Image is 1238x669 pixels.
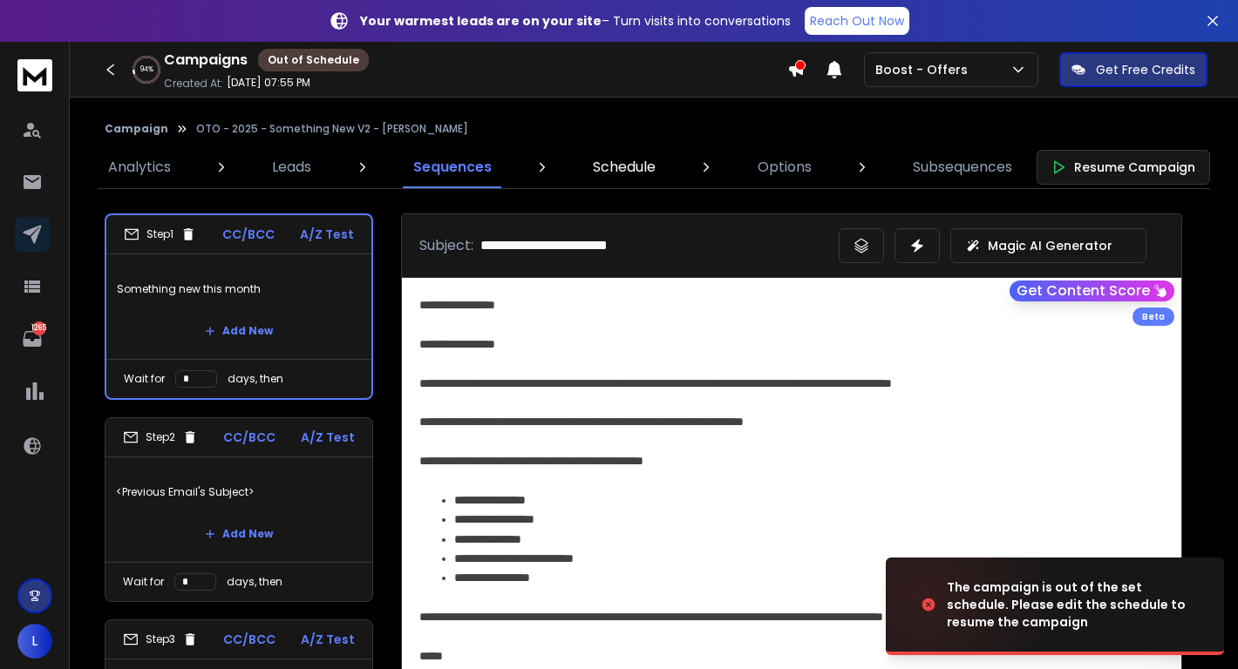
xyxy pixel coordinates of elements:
li: Step2CC/BCCA/Z Test<Previous Email's Subject>Add NewWait fordays, then [105,417,373,602]
p: [DATE] 07:55 PM [227,76,310,90]
button: L [17,624,52,659]
p: 1265 [32,321,46,335]
strong: Your warmest leads are on your site [360,12,602,30]
button: Add New [191,517,287,551]
img: logo [17,59,52,91]
p: Subsequences [913,157,1012,178]
li: Step1CC/BCCA/Z TestSomething new this monthAdd NewWait fordays, then [105,213,373,400]
a: Leads [262,146,322,188]
p: days, then [227,575,282,589]
p: Reach Out Now [810,12,904,30]
p: Created At: [164,77,223,91]
p: CC/BCC [222,226,275,243]
p: Schedule [593,157,656,178]
p: Options [758,157,812,178]
div: Step 3 [123,632,198,647]
p: Magic AI Generator [988,237,1112,254]
p: A/Z Test [301,429,355,446]
a: Schedule [582,146,666,188]
h1: Campaigns [164,50,248,71]
p: – Turn visits into conversations [360,12,791,30]
a: Subsequences [902,146,1023,188]
p: Leads [272,157,311,178]
button: Magic AI Generator [950,228,1146,263]
p: CC/BCC [223,631,275,648]
p: Wait for [124,372,165,386]
button: Add New [191,314,287,348]
button: Get Content Score [1010,280,1174,301]
p: Sequences [413,157,492,178]
div: Step 1 [124,226,196,242]
a: 1265 [15,321,50,356]
div: Beta [1133,307,1174,326]
p: days, then [228,372,283,386]
a: Reach Out Now [805,7,909,35]
a: Sequences [403,146,502,188]
img: image [886,557,1060,652]
a: Analytics [98,146,181,188]
p: Analytics [108,157,171,178]
div: Step 2 [123,429,198,445]
p: Boost - Offers [875,61,975,78]
div: The campaign is out of the set schedule. Please edit the schedule to resume the campaign [947,578,1203,631]
button: Get Free Credits [1059,52,1207,87]
p: Something new this month [117,265,361,314]
p: Get Free Credits [1096,61,1195,78]
p: OTO - 2025 - Something New V2 - [PERSON_NAME] [196,122,468,136]
div: Out of Schedule [258,49,369,71]
p: Wait for [123,575,164,589]
p: 94 % [140,64,153,75]
p: A/Z Test [300,226,354,243]
p: Subject: [419,235,473,256]
button: Resume Campaign [1037,150,1210,185]
p: CC/BCC [223,429,275,446]
p: <Previous Email's Subject> [116,468,362,517]
p: A/Z Test [301,631,355,648]
a: Options [747,146,822,188]
button: Campaign [105,122,168,136]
